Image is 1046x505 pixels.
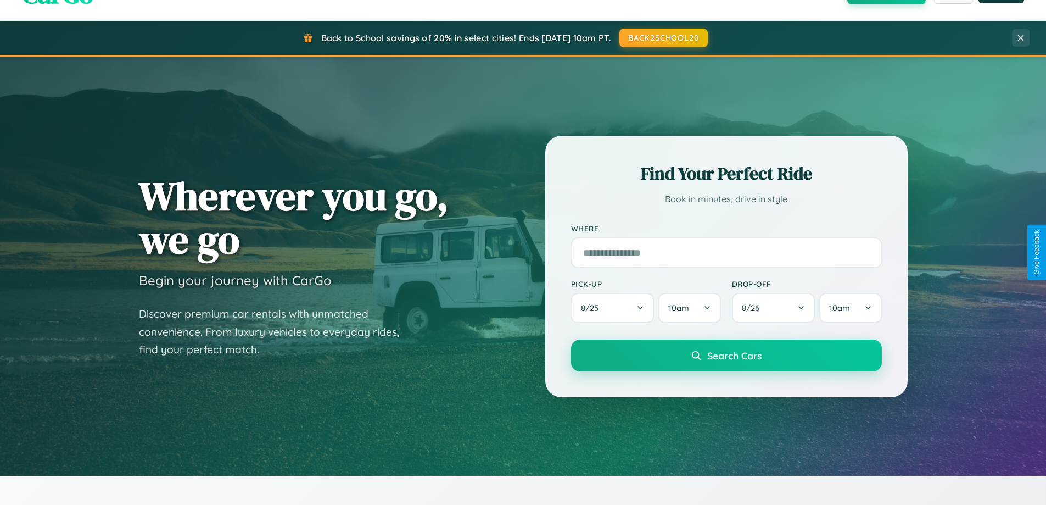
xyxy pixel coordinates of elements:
div: Give Feedback [1033,230,1041,275]
label: Pick-up [571,279,721,288]
span: Search Cars [707,349,762,362]
button: Search Cars [571,340,882,371]
span: 8 / 26 [742,303,765,313]
p: Book in minutes, drive in style [571,191,882,207]
button: 10am [819,293,881,323]
label: Where [571,224,882,233]
label: Drop-off [732,279,882,288]
span: 10am [668,303,689,313]
span: Back to School savings of 20% in select cities! Ends [DATE] 10am PT. [321,32,611,43]
button: 8/26 [732,293,815,323]
p: Discover premium car rentals with unmatched convenience. From luxury vehicles to everyday rides, ... [139,305,413,359]
button: 8/25 [571,293,655,323]
span: 10am [829,303,850,313]
h1: Wherever you go, we go [139,174,449,261]
button: 10am [658,293,720,323]
button: BACK2SCHOOL20 [619,29,708,47]
span: 8 / 25 [581,303,604,313]
h2: Find Your Perfect Ride [571,162,882,186]
h3: Begin your journey with CarGo [139,272,332,288]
